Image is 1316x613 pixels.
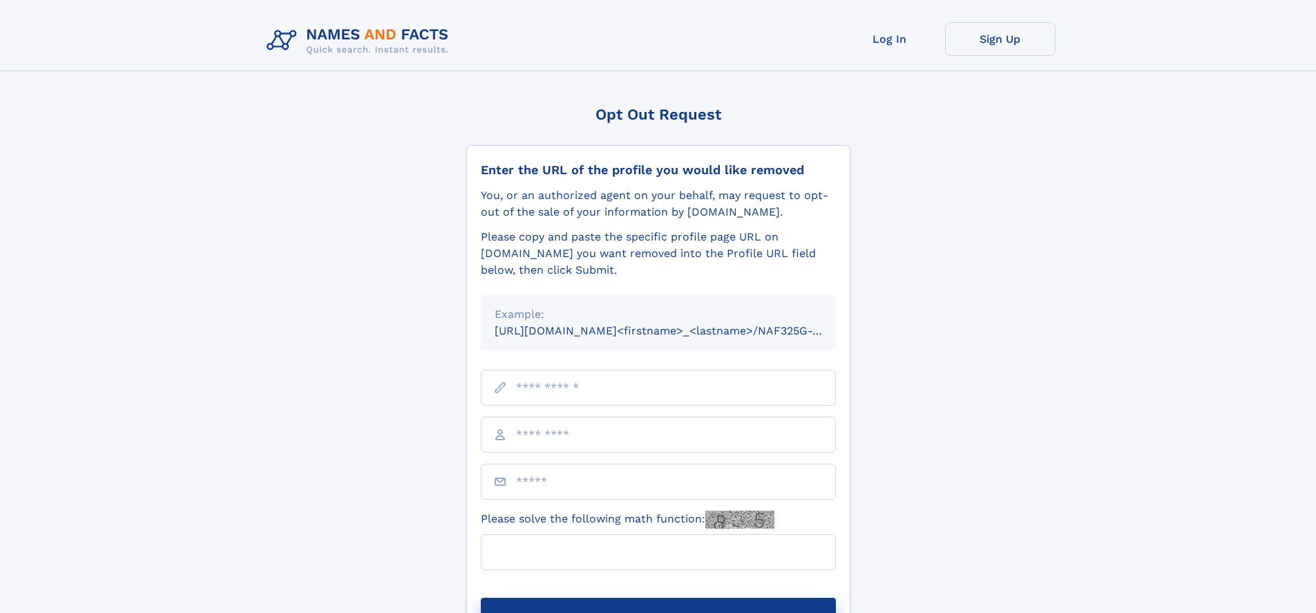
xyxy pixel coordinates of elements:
[495,324,862,337] small: [URL][DOMAIN_NAME]<firstname>_<lastname>/NAF325G-xxxxxxxx
[481,187,836,220] div: You, or an authorized agent on your behalf, may request to opt-out of the sale of your informatio...
[466,106,850,123] div: Opt Out Request
[835,22,945,56] a: Log In
[481,229,836,279] div: Please copy and paste the specific profile page URL on [DOMAIN_NAME] you want removed into the Pr...
[495,306,822,323] div: Example:
[481,162,836,178] div: Enter the URL of the profile you would like removed
[261,22,460,59] img: Logo Names and Facts
[945,22,1056,56] a: Sign Up
[481,511,774,529] label: Please solve the following math function:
